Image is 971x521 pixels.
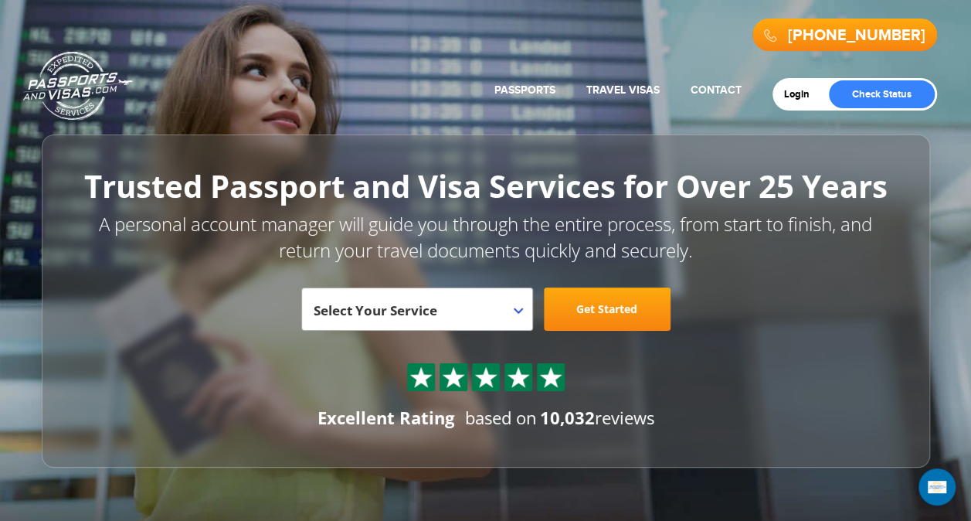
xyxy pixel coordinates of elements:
a: Passports [494,83,555,97]
p: A personal account manager will guide you through the entire process, from start to finish, and r... [76,211,895,264]
span: Select Your Service [314,294,517,337]
a: Passports & [DOMAIN_NAME] [23,51,133,121]
span: based on [465,406,537,429]
span: reviews [540,406,654,429]
img: Sprite St [507,366,530,389]
img: Sprite St [409,366,433,389]
strong: 10,032 [540,406,595,429]
a: Travel Visas [586,83,660,97]
div: Excellent Rating [317,406,454,430]
a: Check Status [829,80,935,108]
a: [PHONE_NUMBER] [788,26,925,45]
span: Select Your Service [301,288,533,331]
a: Contact [691,83,742,97]
h1: Trusted Passport and Visa Services for Over 25 Years [76,169,895,203]
div: Open Intercom Messenger [918,468,956,506]
a: Login [784,88,820,100]
img: Sprite St [539,366,562,389]
img: Sprite St [474,366,497,389]
a: Get Started [544,288,671,331]
span: Select Your Service [314,301,437,319]
img: Sprite St [442,366,465,389]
